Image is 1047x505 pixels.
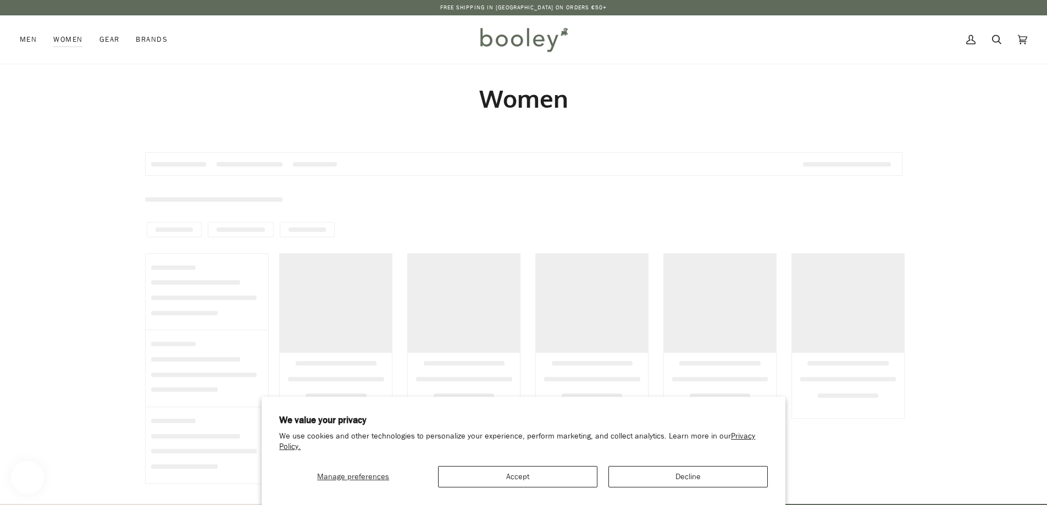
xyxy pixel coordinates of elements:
p: We use cookies and other technologies to personalize your experience, perform marketing, and coll... [279,431,768,452]
h1: Women [145,84,902,114]
span: Men [20,34,37,45]
h2: We value your privacy [279,414,768,426]
span: Gear [99,34,120,45]
a: Brands [128,15,176,64]
span: Manage preferences [317,471,389,482]
span: Brands [136,34,168,45]
iframe: Button to open loyalty program pop-up [11,461,44,494]
span: Women [53,34,82,45]
a: Privacy Policy. [279,431,755,452]
button: Accept [438,466,597,487]
a: Women [45,15,91,64]
button: Decline [608,466,768,487]
a: Gear [91,15,128,64]
a: Men [20,15,45,64]
img: Booley [475,24,572,56]
p: Free Shipping in [GEOGRAPHIC_DATA] on Orders €50+ [440,3,607,12]
button: Manage preferences [279,466,427,487]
